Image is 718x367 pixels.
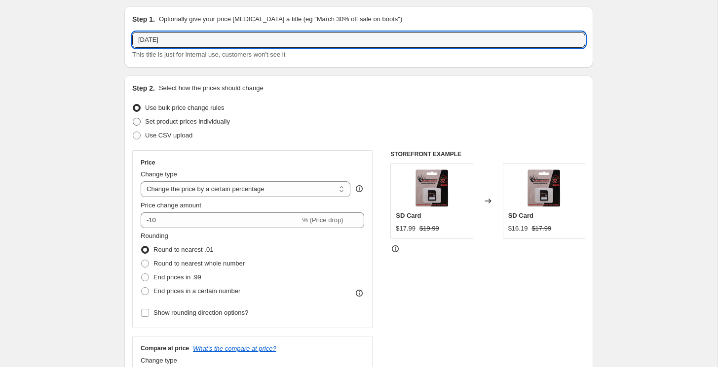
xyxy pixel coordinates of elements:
[141,159,155,167] h3: Price
[153,309,248,316] span: Show rounding direction options?
[132,51,285,58] span: This title is just for internal use, customers won't see it
[419,224,439,234] strike: $19.99
[141,357,177,364] span: Change type
[132,32,585,48] input: 30% off holiday sale
[141,170,177,178] span: Change type
[132,14,155,24] h2: Step 1.
[132,83,155,93] h2: Step 2.
[145,132,192,139] span: Use CSV upload
[141,201,201,209] span: Price change amount
[159,14,402,24] p: Optionally give your price [MEDICAL_DATA] a title (eg "March 30% off sale on boots")
[153,246,213,253] span: Round to nearest .01
[141,344,189,352] h3: Compare at price
[302,216,343,224] span: % (Price drop)
[145,118,230,125] span: Set product prices individually
[145,104,224,111] span: Use bulk price change rules
[159,83,264,93] p: Select how the prices should change
[396,212,421,219] span: SD Card
[412,168,452,208] img: sd-card-1_80x.png
[390,150,585,158] h6: STOREFRONT EXAMPLE
[193,345,276,352] button: What's the compare at price?
[354,184,364,194] div: help
[141,232,168,239] span: Rounding
[508,212,533,219] span: SD Card
[153,260,245,267] span: Round to nearest whole number
[396,224,416,234] div: $17.99
[141,212,300,228] input: -15
[153,273,201,281] span: End prices in .99
[531,224,551,234] strike: $17.99
[153,287,240,295] span: End prices in a certain number
[508,224,528,234] div: $16.19
[524,168,564,208] img: sd-card-1_80x.png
